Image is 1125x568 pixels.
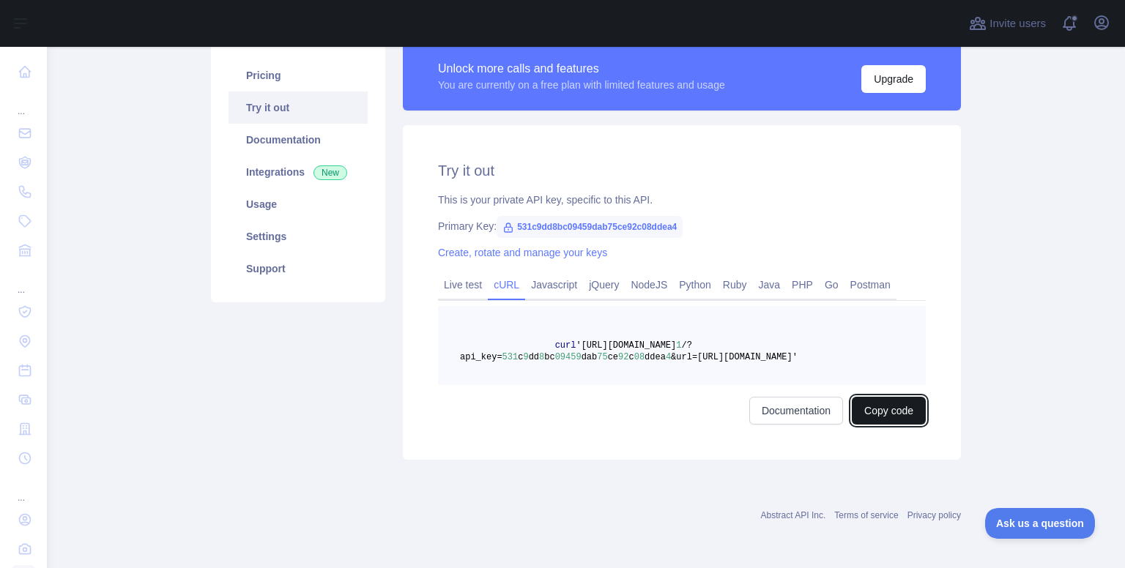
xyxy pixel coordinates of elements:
[313,165,347,180] span: New
[645,352,666,362] span: ddea
[438,78,725,92] div: You are currently on a free plan with limited features and usage
[844,273,896,296] a: Postman
[625,273,673,296] a: NodeJS
[834,510,898,520] a: Terms of service
[229,156,368,188] a: Integrations New
[608,352,618,362] span: ce
[438,60,725,78] div: Unlock more calls and features
[907,510,961,520] a: Privacy policy
[618,352,628,362] span: 92
[852,397,926,425] button: Copy code
[761,510,826,520] a: Abstract API Inc.
[717,273,753,296] a: Ruby
[861,65,926,93] button: Upgrade
[749,397,843,425] a: Documentation
[753,273,787,296] a: Java
[438,247,607,258] a: Create, rotate and manage your keys
[583,273,625,296] a: jQuery
[518,352,523,362] span: c
[529,352,539,362] span: dd
[555,340,576,351] span: curl
[525,273,583,296] a: Javascript
[539,352,544,362] span: 8
[671,352,798,362] span: &url=[URL][DOMAIN_NAME]'
[990,15,1046,32] span: Invite users
[229,59,368,91] a: Pricing
[438,193,926,207] div: This is your private API key, specific to this API.
[666,352,671,362] span: 4
[438,160,926,181] h2: Try it out
[985,508,1096,539] iframe: Toggle Customer Support
[966,12,1049,35] button: Invite users
[502,352,519,362] span: 531
[673,273,717,296] a: Python
[12,266,35,296] div: ...
[555,352,582,362] span: 09459
[628,352,634,362] span: c
[576,340,676,351] span: '[URL][DOMAIN_NAME]
[229,124,368,156] a: Documentation
[582,352,598,362] span: dab
[229,253,368,285] a: Support
[634,352,645,362] span: 08
[229,220,368,253] a: Settings
[497,216,683,238] span: 531c9dd8bc09459dab75ce92c08ddea4
[229,188,368,220] a: Usage
[438,273,488,296] a: Live test
[12,88,35,117] div: ...
[544,352,554,362] span: bc
[597,352,607,362] span: 75
[819,273,844,296] a: Go
[676,340,681,351] span: 1
[229,91,368,124] a: Try it out
[488,273,525,296] a: cURL
[438,219,926,233] div: Primary Key:
[523,352,528,362] span: 9
[786,273,819,296] a: PHP
[12,474,35,504] div: ...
